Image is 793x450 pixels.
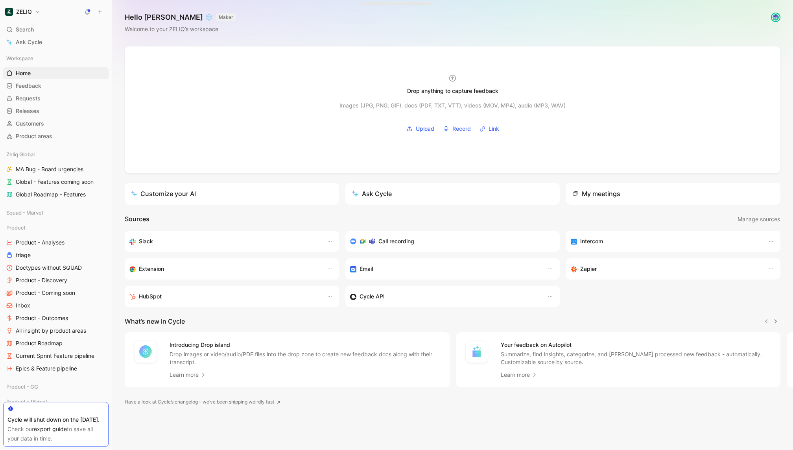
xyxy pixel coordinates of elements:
a: Global Roadmap - Features [3,189,109,200]
span: Zeliq Global [6,150,35,158]
div: My meetings [572,189,620,198]
h3: Extension [139,264,164,274]
div: Search [3,24,109,35]
span: Feedback [16,82,41,90]
h3: Call recording [378,237,414,246]
span: All insight by product areas [16,327,86,335]
div: Check our to save all your data in time. [7,424,104,443]
a: Epics & Feature pipeline [3,363,109,374]
a: Product - Analyses [3,237,109,248]
img: avatar [772,13,780,21]
span: Current Sprint Feature pipeline [16,352,94,360]
span: Record [452,124,471,133]
span: Link [489,124,499,133]
div: Product - GG [3,381,109,393]
span: Upload [416,124,434,133]
div: Cycle will shut down on the [DATE]. [7,415,104,424]
a: Product - Coming soon [3,287,109,299]
div: Forward emails to your feedback inbox [350,264,539,274]
h1: ZELIQ [16,8,32,15]
button: Record [440,123,474,135]
a: Customers [3,118,109,130]
div: Welcome to your ZELIQ’s workspace [125,24,236,34]
a: Have a look at Cycle’s changelog – we’ve been shipping weirdly fast [125,398,280,406]
span: MA Bug - Board urgencies [16,165,83,173]
div: Customize your AI [131,189,196,198]
p: Drop images or video/audio/PDF files into the drop zone to create new feedback docs along with th... [170,350,440,366]
div: Product [3,222,109,233]
button: MAKER [216,13,236,21]
a: Inbox [3,300,109,311]
a: Product areas [3,130,109,142]
button: Link [477,123,502,135]
span: Manage sources [738,215,780,224]
a: Customize your AI [125,183,339,205]
a: Current Sprint Feature pipeline [3,350,109,362]
div: Drop anything to capture feedback [407,86,498,96]
div: Record & transcribe meetings from Zoom, Meet & Teams. [350,237,549,246]
h3: HubSpot [139,292,162,301]
span: Epics & Feature pipeline [16,365,77,372]
a: Doctypes without SQUAD [3,262,109,274]
a: Product Roadmap [3,337,109,349]
div: Squad - Marvel [3,207,109,221]
a: Home [3,67,109,79]
a: Requests [3,93,109,104]
h4: Your feedback on Autopilot [501,340,771,350]
span: Customers [16,120,44,128]
span: Product Roadmap [16,339,63,347]
a: Product - Outcomes [3,312,109,324]
span: Product [6,224,26,231]
a: Product - Discovery [3,274,109,286]
div: Product - Marvel [3,396,109,407]
span: Doctypes without SQUAD [16,264,82,272]
div: Capture feedback from anywhere on the web [129,264,319,274]
div: Sync customers & send feedback from custom sources. Get inspired by our favorite use case [350,292,539,301]
button: Upload [404,123,437,135]
button: Ask Cycle [345,183,560,205]
h2: What’s new in Cycle [125,317,185,326]
a: triage [3,249,109,261]
h3: Zapier [580,264,597,274]
span: Product areas [16,132,52,140]
span: triage [16,251,31,259]
h3: Intercom [580,237,603,246]
div: Product - Marvel [3,396,109,410]
h3: Slack [139,237,153,246]
span: Global - Features coming soon [16,178,94,186]
h4: Introducing Drop island [170,340,440,350]
div: Ask Cycle [352,189,392,198]
span: Search [16,25,34,34]
div: Product - GG [3,381,109,395]
span: Ask Cycle [16,37,42,47]
h3: Email [360,264,373,274]
a: Learn more [501,370,538,380]
span: Product - Coming soon [16,289,75,297]
span: Inbox [16,302,30,309]
div: Workspace [3,52,109,64]
span: Product - GG [6,383,38,391]
a: All insight by product areas [3,325,109,337]
div: Images (JPG, PNG, GIF), docs (PDF, TXT, VTT), videos (MOV, MP4), audio (MP3, WAV) [339,101,566,110]
h3: Cycle API [360,292,385,301]
div: Sync your customers, send feedback and get updates in Intercom [571,237,760,246]
span: Product - Outcomes [16,314,68,322]
div: ProductProduct - AnalysestriageDoctypes without SQUADProduct - DiscoveryProduct - Coming soonInbo... [3,222,109,374]
span: Workspace [6,54,33,62]
div: Sync your customers, send feedback and get updates in Slack [129,237,319,246]
div: Zeliq GlobalMA Bug - Board urgenciesGlobal - Features coming soonGlobal Roadmap - Features [3,148,109,200]
a: Global - Features coming soon [3,176,109,188]
span: Product - Marvel [6,398,47,406]
span: Product - Discovery [16,276,67,284]
h1: Hello [PERSON_NAME] ❄️ [125,13,236,22]
a: MA Bug - Board urgencies [3,163,109,175]
a: Ask Cycle [3,36,109,48]
span: Releases [16,107,39,115]
span: Home [16,69,31,77]
div: Capture feedback from thousands of sources with Zapier (survey results, recordings, sheets, etc). [571,264,760,274]
img: ZELIQ [5,8,13,16]
button: Manage sources [737,214,780,224]
button: ZELIQZELIQ [3,6,42,17]
span: Squad - Marvel [6,209,43,217]
a: export guide [34,426,67,432]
